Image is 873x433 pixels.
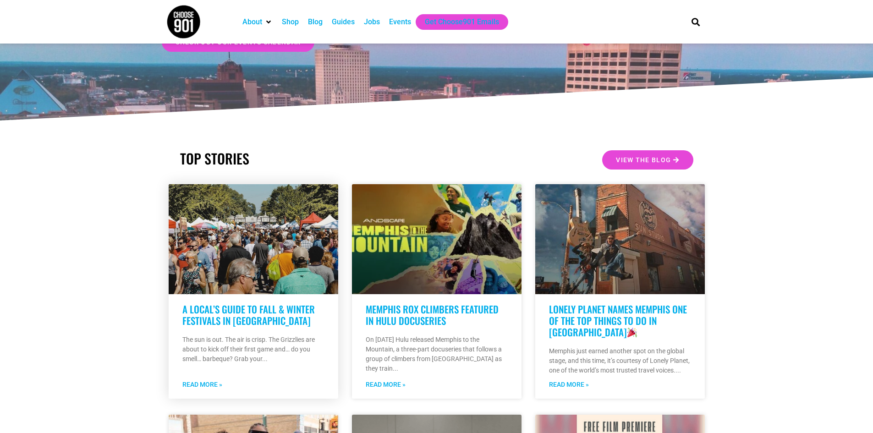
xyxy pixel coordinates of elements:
[182,335,324,364] p: The sun is out. The air is crisp. The Grizzlies are about to kick off their first game and… do yo...
[176,39,301,45] span: check out our events calendar
[332,16,355,27] a: Guides
[549,346,691,375] p: Memphis just earned another spot on the global stage, and this time, it’s courtesy of Lonely Plan...
[549,302,687,339] a: Lonely Planet Names Memphis One of the Top Things to Do in [GEOGRAPHIC_DATA]
[308,16,323,27] a: Blog
[535,184,705,294] a: Two people jumping in front of a building with a guitar, featuring The Edge.
[627,328,637,337] img: 🎉
[182,380,222,389] a: Read more about A Local’s Guide to Fall & Winter Festivals in Memphis
[366,335,508,373] p: On [DATE] Hulu released Memphis to the Mountain, a three-part docuseries that follows a group of ...
[602,150,693,170] a: View the Blog
[688,14,703,29] div: Search
[364,16,380,27] a: Jobs
[366,302,499,328] a: Memphis Rox Climbers Featured in Hulu Docuseries
[282,16,299,27] a: Shop
[238,14,277,30] div: About
[366,380,406,389] a: Read more about Memphis Rox Climbers Featured in Hulu Docuseries
[180,150,432,167] h2: TOP STORIES
[238,14,676,30] nav: Main nav
[425,16,499,27] a: Get Choose901 Emails
[616,157,671,163] span: View the Blog
[242,16,262,27] a: About
[182,302,315,328] a: A Local’s Guide to Fall & Winter Festivals in [GEOGRAPHIC_DATA]
[549,380,589,389] a: Read more about Lonely Planet Names Memphis One of the Top Things to Do in North America 🎉
[389,16,411,27] a: Events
